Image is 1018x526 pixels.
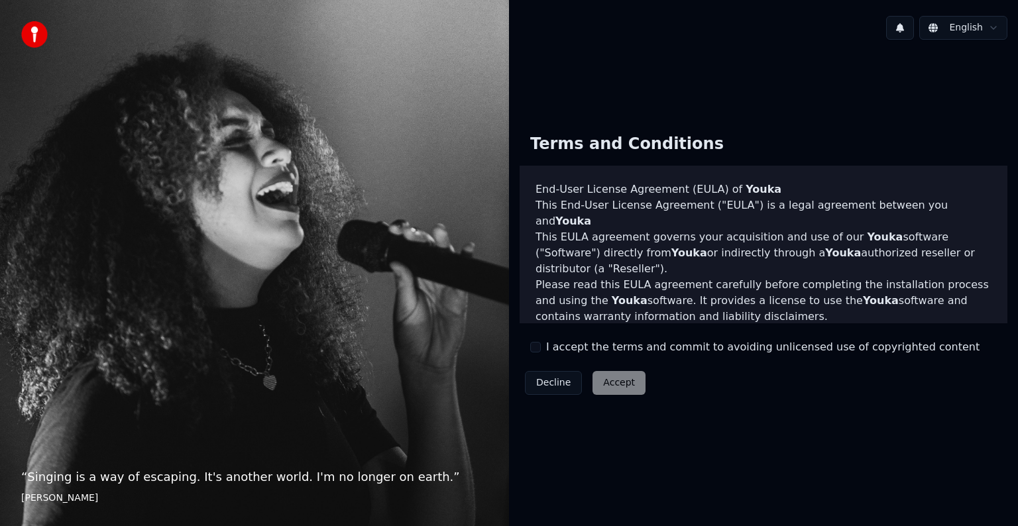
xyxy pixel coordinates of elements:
p: This EULA agreement governs your acquisition and use of our software ("Software") directly from o... [536,229,991,277]
h3: End-User License Agreement (EULA) of [536,182,991,197]
span: Youka [825,246,861,259]
button: Decline [525,371,582,395]
span: Youka [555,215,591,227]
span: Youka [671,246,707,259]
span: Youka [867,231,903,243]
span: Youka [863,294,899,307]
span: Youka [746,183,781,195]
p: This End-User License Agreement ("EULA") is a legal agreement between you and [536,197,991,229]
p: Please read this EULA agreement carefully before completing the installation process and using th... [536,277,991,325]
footer: [PERSON_NAME] [21,492,488,505]
div: Terms and Conditions [520,123,734,166]
p: “ Singing is a way of escaping. It's another world. I'm no longer on earth. ” [21,468,488,486]
label: I accept the terms and commit to avoiding unlicensed use of copyrighted content [546,339,980,355]
img: youka [21,21,48,48]
span: Youka [612,294,648,307]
